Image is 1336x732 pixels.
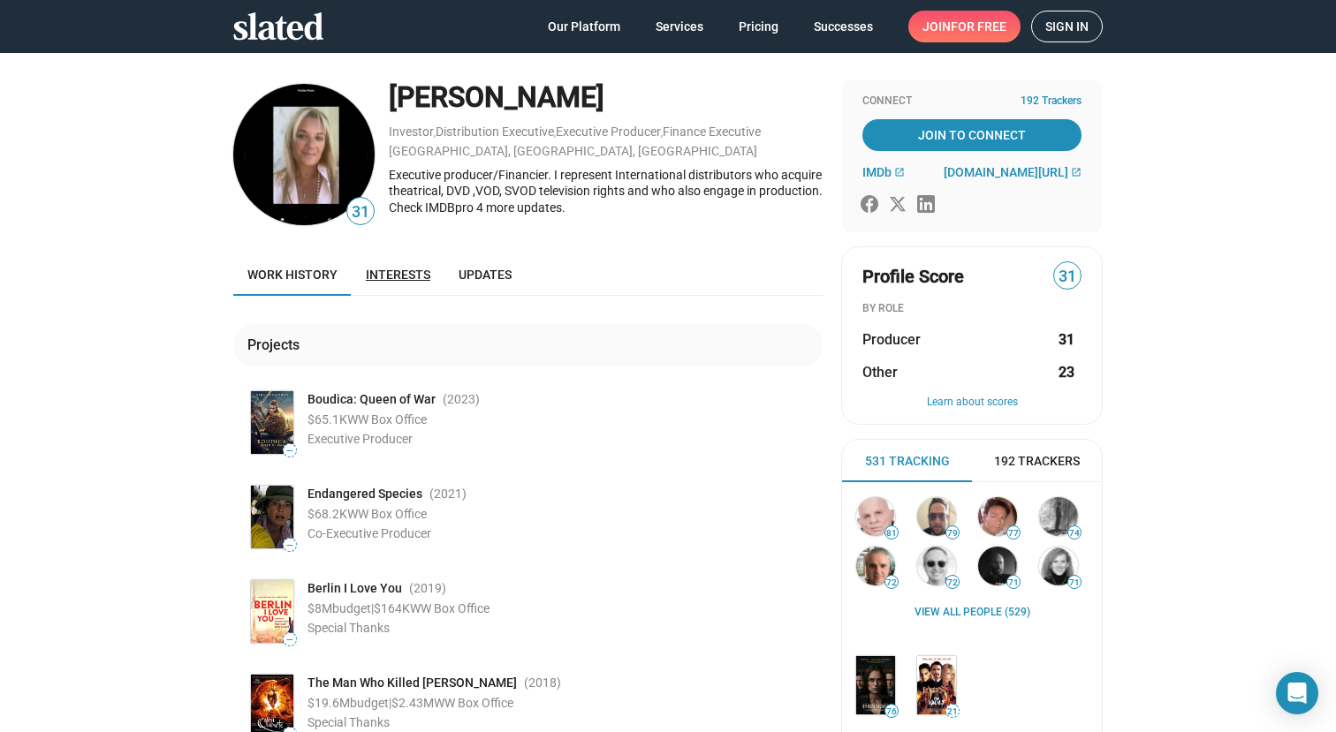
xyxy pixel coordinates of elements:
[856,547,895,585] img: Joseph S. DeBeasi
[429,486,467,502] span: (2021 )
[247,268,338,282] span: Work history
[994,453,1080,470] span: 192 Trackers
[347,507,427,521] span: WW Box Office
[661,128,663,138] span: ,
[862,363,898,381] span: Other
[853,653,899,717] a: Official Secrets
[641,11,717,42] a: Services
[307,601,332,615] span: $8M
[389,696,391,710] span: |
[865,453,950,470] span: 531 Tracking
[389,79,824,117] div: [PERSON_NAME]
[1059,363,1074,381] strong: 23
[233,253,352,296] a: Work history
[862,265,964,289] span: Profile Score
[350,696,389,710] span: budget
[459,268,512,282] span: Updates
[307,715,390,729] span: Special Thanks
[556,125,661,139] a: Executive Producer
[307,580,402,597] span: Berlin I Love You
[663,125,761,139] a: Finance Executive
[247,336,307,354] div: Projects
[862,396,1082,410] button: Learn about scores
[1007,577,1020,588] span: 71
[946,706,959,717] span: 21
[862,94,1082,109] div: Connect
[307,486,422,502] span: Endangered Species
[251,580,293,643] img: Poster: Berlin I Love You
[951,11,1006,42] span: for free
[554,128,556,138] span: ,
[856,656,895,713] img: Official Secrets
[307,675,517,691] span: The Man Who Killed [PERSON_NAME]
[409,580,446,597] span: (2019 )
[922,11,1006,42] span: Join
[389,167,824,216] div: Executive producer/Financier. I represent International distributors who acquire theatrical, DVD ...
[389,125,434,139] a: Investor
[862,165,905,179] a: IMDb
[946,528,959,539] span: 79
[410,601,490,615] span: WW Box Office
[548,11,620,42] span: Our Platform
[915,606,1030,620] a: View all People (529)
[862,302,1082,316] div: BY ROLE
[914,653,960,717] a: The Vault
[885,577,898,588] span: 72
[739,11,778,42] span: Pricing
[371,601,374,615] span: |
[917,497,956,536] img: Greg Silverman
[284,446,296,456] span: —
[307,391,436,408] span: Boudica: Queen of War
[347,200,374,224] span: 31
[1054,265,1081,289] span: 31
[444,253,526,296] a: Updates
[1276,672,1318,714] div: Open Intercom Messenger
[284,540,296,550] span: —
[814,11,873,42] span: Successes
[978,497,1017,536] img: peter safran
[1031,11,1103,42] a: Sign in
[1045,11,1089,42] span: Sign in
[436,125,554,139] a: Distribution Executive
[307,621,390,635] span: Special Thanks
[1021,94,1082,109] span: 192 Trackers
[434,128,436,138] span: ,
[1039,547,1078,585] img: Susan Glatzer
[443,391,480,408] span: (2023 )
[866,119,1078,151] span: Join To Connect
[391,696,434,710] span: $2.43M
[885,528,898,539] span: 81
[1068,577,1081,588] span: 71
[862,330,921,349] span: Producer
[374,601,410,615] span: $164K
[389,144,757,158] a: [GEOGRAPHIC_DATA], [GEOGRAPHIC_DATA], [GEOGRAPHIC_DATA]
[917,547,956,585] img: Hans Ritter
[284,635,296,645] span: —
[908,11,1021,42] a: Joinfor free
[946,577,959,588] span: 72
[656,11,703,42] span: Services
[307,432,413,446] span: Executive Producer
[862,119,1082,151] a: Join To Connect
[352,253,444,296] a: Interests
[332,601,371,615] span: budget
[251,391,293,454] img: Poster: Boudica: Queen of War
[534,11,634,42] a: Our Platform
[725,11,793,42] a: Pricing
[917,656,956,713] img: The Vault
[1059,330,1074,349] strong: 31
[366,268,430,282] span: Interests
[862,165,892,179] span: IMDb
[1039,497,1078,536] img: Bruce Wayne Gillies
[800,11,887,42] a: Successes
[885,706,898,717] span: 76
[1071,167,1082,177] mat-icon: open_in_new
[894,167,905,177] mat-icon: open_in_new
[307,412,347,426] span: $65.1K
[856,497,895,536] img: David Watkins
[307,526,431,540] span: Co-Executive Producer
[1068,528,1081,539] span: 74
[434,696,513,710] span: WW Box Office
[1007,528,1020,539] span: 77
[944,165,1068,179] span: [DOMAIN_NAME][URL]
